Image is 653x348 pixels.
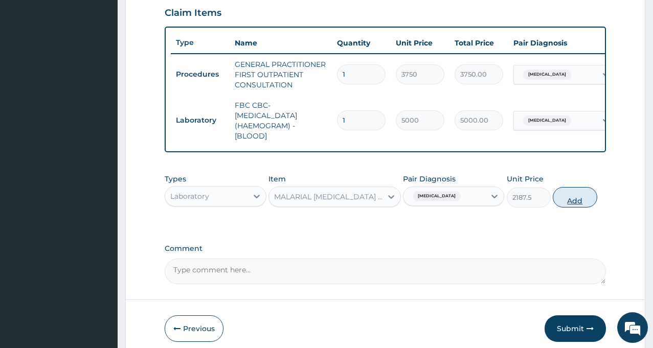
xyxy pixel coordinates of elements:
button: Add [553,187,597,207]
button: Previous [165,315,223,342]
div: MALARIAL [MEDICAL_DATA] THICK AND THIN FILMS - [BLOOD] [274,192,383,202]
button: Submit [545,315,606,342]
label: Unit Price [507,174,544,184]
span: [MEDICAL_DATA] [413,191,461,201]
th: Pair Diagnosis [508,33,621,53]
div: Minimize live chat window [168,5,192,30]
th: Unit Price [391,33,449,53]
td: GENERAL PRACTITIONER FIRST OUTPATIENT CONSULTATION [230,54,332,95]
textarea: Type your message and hit 'Enter' [5,236,195,272]
span: We're online! [59,107,141,211]
th: Name [230,33,332,53]
th: Type [171,33,230,52]
div: Chat with us now [53,57,172,71]
span: [MEDICAL_DATA] [523,115,571,126]
td: Procedures [171,65,230,84]
th: Total Price [449,33,508,53]
label: Pair Diagnosis [403,174,456,184]
label: Item [268,174,286,184]
th: Quantity [332,33,391,53]
td: Laboratory [171,111,230,130]
h3: Claim Items [165,8,221,19]
label: Types [165,175,186,183]
img: d_794563401_company_1708531726252_794563401 [19,51,41,77]
span: [MEDICAL_DATA] [523,69,571,80]
div: Laboratory [170,191,209,201]
td: FBC CBC-[MEDICAL_DATA] (HAEMOGRAM) - [BLOOD] [230,95,332,146]
label: Comment [165,244,606,253]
